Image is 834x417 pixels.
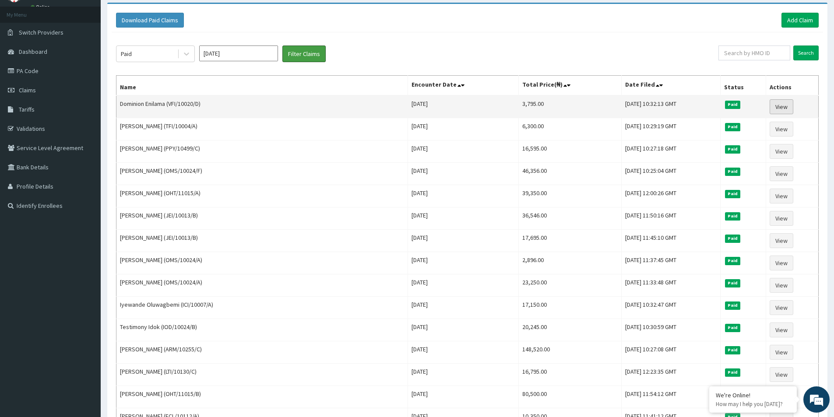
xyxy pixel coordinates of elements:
th: Name [116,76,408,96]
td: [PERSON_NAME] (OHT/11015/B) [116,386,408,408]
td: [DATE] 10:27:08 GMT [621,341,720,364]
input: Search by HMO ID [718,46,790,60]
span: Paid [725,257,741,265]
td: [PERSON_NAME] (PPY/10499/C) [116,140,408,163]
td: [DATE] [408,386,519,408]
td: [PERSON_NAME] (OHT/11015/A) [116,185,408,207]
td: [DATE] 12:00:26 GMT [621,185,720,207]
td: [PERSON_NAME] (TFI/10004/A) [116,118,408,140]
td: [PERSON_NAME] (JEI/10013/B) [116,230,408,252]
span: Paid [725,235,741,242]
span: Paid [725,301,741,309]
td: [DATE] [408,319,519,341]
th: Status [720,76,766,96]
td: [DATE] 10:32:47 GMT [621,297,720,319]
a: Add Claim [781,13,819,28]
td: [DATE] 11:54:12 GMT [621,386,720,408]
span: Dashboard [19,48,47,56]
td: [DATE] [408,230,519,252]
td: Testimony Idok (IOD/10024/B) [116,319,408,341]
td: [DATE] 11:50:16 GMT [621,207,720,230]
td: [PERSON_NAME] (LTI/10130/C) [116,364,408,386]
td: Iyewande Oluwagbemi (ICI/10007/A) [116,297,408,319]
a: View [770,278,793,293]
a: View [770,189,793,203]
td: [PERSON_NAME] (OMS/10024/A) [116,252,408,274]
td: [DATE] 11:45:10 GMT [621,230,720,252]
td: [DATE] 12:23:35 GMT [621,364,720,386]
td: [DATE] [408,95,519,118]
td: [DATE] [408,118,519,140]
span: Paid [725,368,741,376]
th: Actions [766,76,819,96]
td: [DATE] [408,297,519,319]
td: [DATE] [408,185,519,207]
a: View [770,367,793,382]
a: View [770,345,793,360]
td: [DATE] 10:29:19 GMT [621,118,720,140]
td: 148,520.00 [519,341,621,364]
a: Online [31,4,52,10]
td: [DATE] [408,207,519,230]
input: Search [793,46,819,60]
a: View [770,322,793,337]
a: View [770,166,793,181]
td: [DATE] [408,364,519,386]
a: View [770,211,793,226]
a: View [770,256,793,270]
td: 2,896.00 [519,252,621,274]
td: [DATE] 10:32:13 GMT [621,95,720,118]
td: [DATE] [408,341,519,364]
span: Paid [725,279,741,287]
td: 16,595.00 [519,140,621,163]
div: Paid [121,49,132,58]
td: 20,245.00 [519,319,621,341]
a: View [770,144,793,159]
td: [DATE] 10:27:18 GMT [621,140,720,163]
td: 23,250.00 [519,274,621,297]
td: [DATE] [408,140,519,163]
td: 3,795.00 [519,95,621,118]
button: Filter Claims [282,46,326,62]
a: View [770,233,793,248]
td: 39,350.00 [519,185,621,207]
th: Date Filed [621,76,720,96]
p: How may I help you today? [716,400,790,408]
div: We're Online! [716,391,790,399]
a: View [770,99,793,114]
input: Select Month and Year [199,46,278,61]
span: Paid [725,145,741,153]
th: Total Price(₦) [519,76,621,96]
td: 46,356.00 [519,163,621,185]
td: [PERSON_NAME] (JEI/10013/B) [116,207,408,230]
td: [DATE] [408,252,519,274]
span: Paid [725,324,741,332]
td: [DATE] 10:30:59 GMT [621,319,720,341]
span: Switch Providers [19,28,63,36]
td: Dominion Enilama (VFI/10020/D) [116,95,408,118]
a: View [770,122,793,137]
td: [PERSON_NAME] (ARM/10255/C) [116,341,408,364]
a: View [770,300,793,315]
td: [DATE] [408,163,519,185]
span: Claims [19,86,36,94]
td: [DATE] 11:37:45 GMT [621,252,720,274]
td: [DATE] 10:25:04 GMT [621,163,720,185]
td: 36,546.00 [519,207,621,230]
td: 17,150.00 [519,297,621,319]
span: Paid [725,190,741,198]
span: Tariffs [19,105,35,113]
span: Paid [725,212,741,220]
button: Download Paid Claims [116,13,184,28]
td: [DATE] [408,274,519,297]
td: 17,695.00 [519,230,621,252]
span: Paid [725,123,741,131]
span: Paid [725,101,741,109]
td: 6,300.00 [519,118,621,140]
span: Paid [725,168,741,175]
td: [PERSON_NAME] (OMS/10024/F) [116,163,408,185]
span: Paid [725,346,741,354]
td: [PERSON_NAME] (OMS/10024/A) [116,274,408,297]
td: 16,795.00 [519,364,621,386]
th: Encounter Date [408,76,519,96]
